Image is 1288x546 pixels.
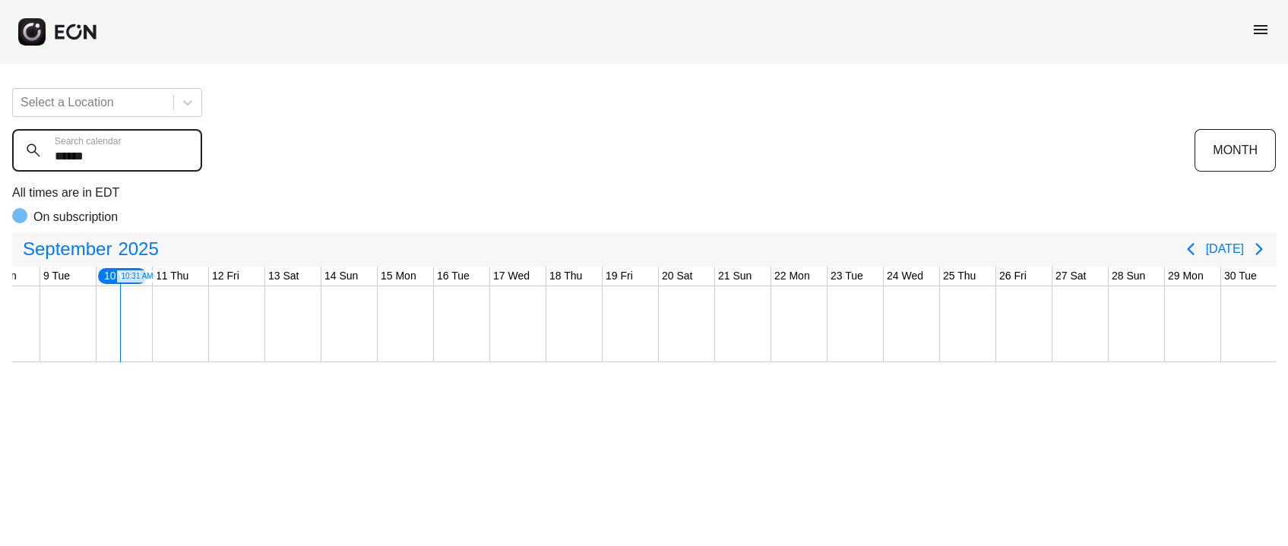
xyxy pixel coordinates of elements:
[828,267,866,286] div: 23 Tue
[1109,267,1148,286] div: 28 Sun
[996,267,1030,286] div: 26 Fri
[1176,234,1206,264] button: Previous page
[97,267,148,286] div: 10 Wed
[265,267,302,286] div: 13 Sat
[33,208,118,226] p: On subscription
[321,267,361,286] div: 14 Sun
[771,267,813,286] div: 22 Mon
[115,234,161,264] span: 2025
[1052,267,1089,286] div: 27 Sat
[603,267,636,286] div: 19 Fri
[40,267,73,286] div: 9 Tue
[20,234,115,264] span: September
[12,184,1276,202] p: All times are in EDT
[1244,234,1274,264] button: Next page
[546,267,585,286] div: 18 Thu
[659,267,695,286] div: 20 Sat
[1206,235,1244,263] button: [DATE]
[490,267,533,286] div: 17 Wed
[55,135,121,147] label: Search calendar
[940,267,979,286] div: 25 Thu
[884,267,926,286] div: 24 Wed
[14,234,168,264] button: September2025
[1252,21,1270,39] span: menu
[153,267,191,286] div: 11 Thu
[209,267,242,286] div: 12 Fri
[1221,267,1260,286] div: 30 Tue
[378,267,419,286] div: 15 Mon
[715,267,755,286] div: 21 Sun
[1165,267,1207,286] div: 29 Mon
[1195,129,1276,172] button: MONTH
[434,267,473,286] div: 16 Tue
